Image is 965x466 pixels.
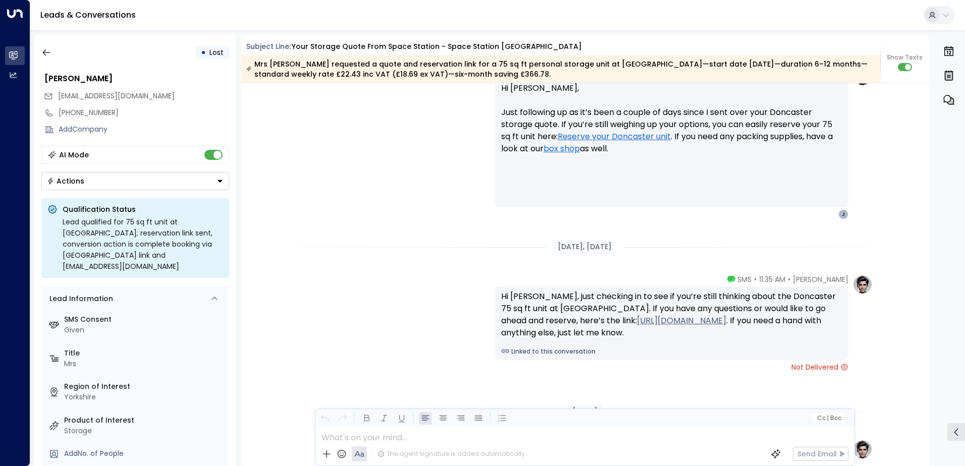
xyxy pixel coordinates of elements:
[246,59,875,79] div: Mrs [PERSON_NAME] requested a quote and reservation link for a 75 sq ft personal storage unit at ...
[887,53,923,62] span: Show Texts
[46,294,113,304] div: Lead Information
[64,359,225,369] div: Mrs
[759,274,785,284] span: 11:35 AM
[292,41,582,52] div: Your storage quote from Space Station - Space Station [GEOGRAPHIC_DATA]
[852,439,873,459] img: profile-logo.png
[63,216,223,272] div: Lead qualified for 75 sq ft unit at [GEOGRAPHIC_DATA]; reservation link sent, conversion action i...
[558,131,671,143] a: Reserve your Doncaster unit
[827,415,829,422] span: |
[47,177,84,186] div: Actions
[209,47,224,57] span: Lost
[41,172,229,190] div: Button group with a nested menu
[544,143,580,155] a: box shop
[58,91,175,101] span: juliacarson@gmail.com
[788,274,790,284] span: •
[336,412,349,425] button: Redo
[64,325,225,335] div: Given
[64,448,225,459] div: AddNo. of People
[838,209,848,219] div: J
[59,150,89,160] div: AI Mode
[58,91,175,101] span: [EMAIL_ADDRESS][DOMAIN_NAME]
[793,274,848,284] span: [PERSON_NAME]
[568,404,602,419] div: [DATE]
[64,348,225,359] label: Title
[378,449,525,458] div: The agent signature is added automatically
[501,82,842,167] p: Hi [PERSON_NAME], Just following up as it’s been a couple of days since I sent over your Doncaste...
[64,392,225,402] div: Yorkshire
[63,204,223,214] p: Qualification Status
[64,381,225,392] label: Region of Interest
[44,73,229,85] div: [PERSON_NAME]
[501,347,842,356] a: Linked to this conversation
[754,274,757,284] span: •
[852,274,873,295] img: profile-logo.png
[318,412,331,425] button: Undo
[201,43,206,62] div: •
[64,415,225,426] label: Product of Interest
[40,9,136,21] a: Leads & Conversations
[59,124,229,135] div: AddCompany
[64,426,225,436] div: Storage
[554,240,616,254] div: [DATE], [DATE]
[59,107,229,118] div: [PHONE_NUMBER]
[246,41,291,51] span: Subject Line:
[817,415,841,422] span: Cc Bcc
[64,314,225,325] label: SMS Consent
[501,290,842,339] div: Hi [PERSON_NAME], just checking in to see if you’re still thinking about the Doncaster 75 sq ft u...
[41,172,229,190] button: Actions
[791,362,848,372] span: Not Delivered
[637,315,726,327] a: [URL][DOMAIN_NAME]
[737,274,752,284] span: SMS
[813,414,845,423] button: Cc|Bcc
